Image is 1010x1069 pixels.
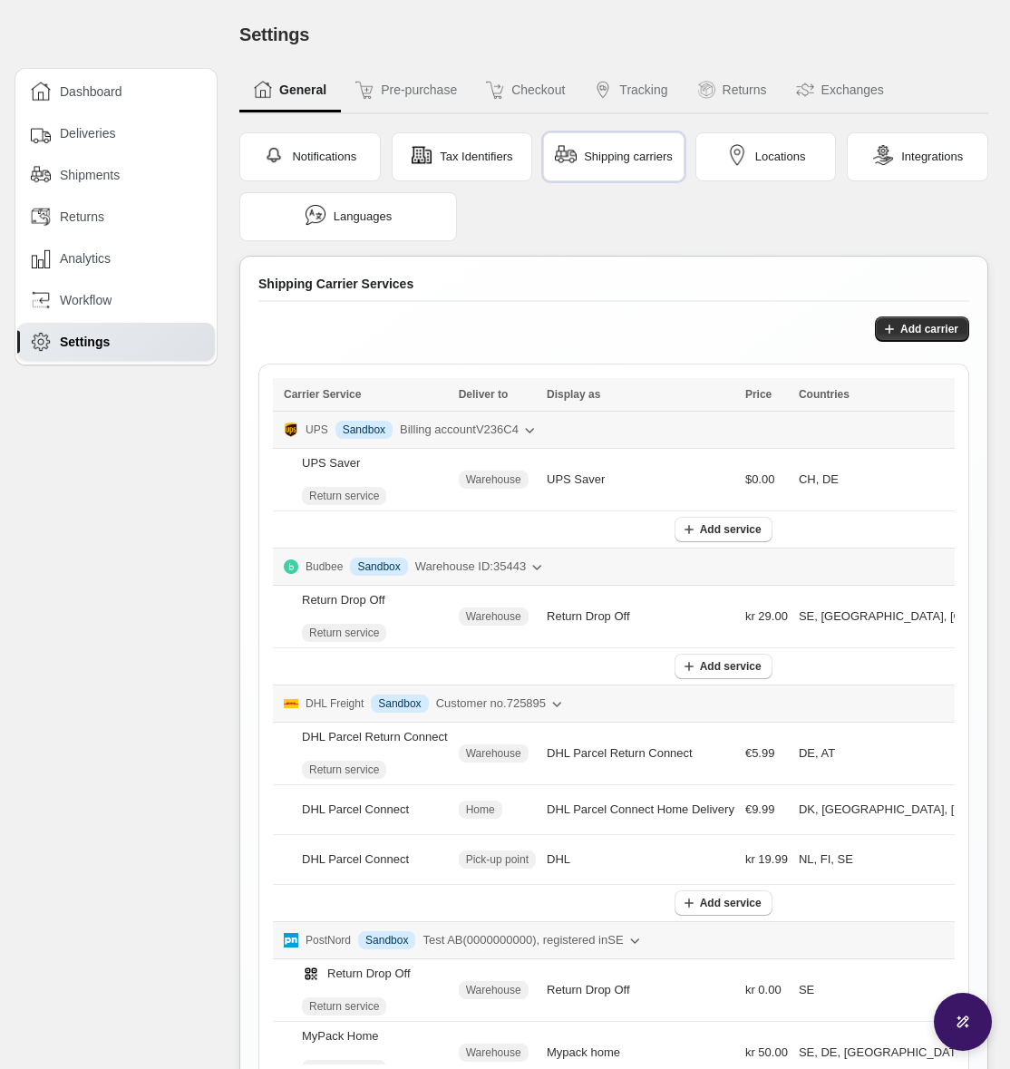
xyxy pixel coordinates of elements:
img: Logo [284,559,298,574]
span: Add service [700,896,762,910]
span: Return service [309,626,379,640]
span: Settings [239,24,309,44]
button: Customer no.725895 [425,689,577,718]
div: Return Drop Off [302,591,385,609]
button: Exchanges [782,69,898,112]
span: Deliveries [60,124,115,142]
div: UPS Saver [302,454,360,472]
div: Return Drop Off [547,981,734,999]
img: Tracking icon [594,81,612,99]
img: Logo [284,423,298,437]
span: Warehouse [466,1045,521,1060]
p: UPS [306,421,328,439]
span: Display as [547,388,600,401]
div: MyPack Home [302,1027,379,1045]
img: Pre-purchase icon [355,81,374,99]
span: Workflow [60,291,112,309]
span: Deliver to [459,388,509,401]
span: Return service [309,763,379,777]
span: Tax Identifiers [440,148,512,166]
span: €5.99 [745,744,775,763]
div: DHL Parcel Connect [302,850,409,869]
span: Warehouse [466,609,521,624]
div: DHL Parcel Connect [302,801,409,819]
span: Warehouse ID: 35443 [415,558,526,576]
span: kr 29.00 [745,607,788,626]
span: Notifications [292,148,356,166]
span: $0.00 [745,471,775,489]
img: Logo [284,933,298,948]
button: Add service [675,654,772,679]
span: Billing account V236C4 [400,421,519,439]
span: Warehouse [466,746,521,761]
span: Analytics [60,249,111,267]
button: Test AB(0000000000), registered inSE [412,926,654,955]
div: DHL [547,850,734,869]
span: Add service [700,659,762,674]
span: Return service [309,999,379,1014]
span: Countries [799,388,850,401]
p: PostNord [306,931,351,949]
span: Carrier Service [284,388,361,401]
button: Warehouse ID:35443 [404,552,557,581]
span: Pick-up point [466,852,529,867]
span: Integrations [901,148,963,166]
span: €9.99 [745,801,775,819]
span: Sandbox [378,696,421,711]
span: Customer no. 725895 [436,695,546,713]
button: Tracking [579,69,682,112]
span: Sandbox [343,423,385,437]
button: Add carrier [875,316,969,342]
button: Pre-purchase [341,69,471,112]
button: Checkout [471,69,579,112]
div: DHL Parcel Connect Home Delivery [547,801,734,819]
span: Home [466,802,495,817]
button: Returns [683,69,782,112]
span: Locations [755,148,806,166]
span: Sandbox [365,933,408,948]
img: Logo [284,696,298,711]
span: Returns [60,208,104,226]
span: Warehouse [466,472,521,487]
span: Shipments [60,166,120,184]
div: Mypack home [547,1044,734,1062]
span: kr 50.00 [745,1044,788,1062]
span: kr 0.00 [745,981,782,999]
button: General [239,69,341,112]
button: Add service [675,517,772,542]
div: DHL Parcel Return Connect [547,744,734,763]
span: Add service [700,522,762,537]
span: Add carrier [900,322,958,336]
p: DHL Freight [306,695,364,713]
div: DHL Parcel Return Connect [302,728,448,746]
img: Exchanges icon [796,81,814,99]
button: Billing accountV236C4 [389,415,549,444]
span: Settings [60,333,110,351]
div: UPS Saver [547,471,734,489]
div: Return Drop Off [302,965,411,983]
img: Checkout icon [486,81,504,99]
p: Budbee [306,558,343,576]
span: Languages [334,208,392,226]
span: Test AB ( 0000000000 ), registered in SE [422,931,623,949]
span: Shipping carriers [584,148,673,166]
span: Dashboard [60,83,122,101]
span: Sandbox [357,559,400,574]
span: kr 19.99 [745,850,788,869]
img: General icon [254,81,272,99]
div: Return Drop Off [547,607,734,626]
span: Price [745,388,772,401]
span: Return service [309,489,379,503]
button: Add service [675,890,772,916]
span: Warehouse [466,983,521,997]
div: Shipping Carrier Services [258,275,969,302]
img: Returns icon [697,81,715,99]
